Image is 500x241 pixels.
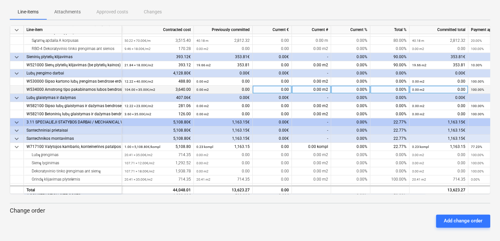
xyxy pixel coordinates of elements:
div: Add change order [444,217,482,225]
div: 0.00% [370,86,409,94]
small: 12.22 × 40.00€ / m2 [125,80,153,83]
small: 3.60 × 35.00€ / m2 [125,112,151,116]
span: keyboard_arrow_down [13,94,21,102]
div: 5,108.80€ [122,126,194,135]
div: 0.00 [253,167,292,175]
div: 0.00 m2 [292,61,331,69]
span: keyboard_arrow_down [13,135,21,143]
div: 0.00€ [253,53,292,61]
div: W582100 Betoninių lubų glaistymas ir dažymas bendrose erdvėse [26,110,119,118]
small: 40.18 m [412,39,424,42]
small: 100.00% [471,112,484,116]
div: 0.00 kompl [292,143,331,151]
div: Current # [292,26,331,34]
div: 0.00€ [253,94,292,102]
div: 0.00% [370,102,409,110]
div: W717100 Valytojos kambario, konteinerinės patalpos įrengimas [26,143,119,151]
small: 100.00% [471,80,484,83]
span: keyboard_arrow_down [13,143,21,151]
div: Santechniniai prietaisai [26,126,119,135]
small: 20.41 m2 [412,178,426,181]
div: 5,108.80€ [122,118,194,126]
div: 0.00% [331,102,370,110]
small: 0.00 m2 [412,112,425,116]
div: 448.80 [196,184,250,192]
div: 0.00 [253,45,292,53]
div: 0.00 [253,186,292,194]
div: 0.00% [331,94,370,102]
small: 0.00 m2 [412,153,424,157]
div: 0.00 [196,102,250,110]
div: 393.12€ [122,53,194,61]
div: W534000 Amstrong tipo pakabinamos lubos bendrose erdvėse 600x600 mm [26,86,119,94]
div: 2,812.32 [412,37,465,45]
div: 22.77% [370,135,409,143]
div: 0.00 [412,45,465,53]
div: 448.80 [412,184,465,192]
span: keyboard_arrow_down [13,26,21,34]
div: 0.00% [370,151,409,159]
small: 0.00 m2 [412,161,424,165]
small: 0.00 m2 [412,104,425,108]
div: 1,163.15€ [194,126,253,135]
div: 0.00 m2 [292,110,331,118]
div: 0.00 [196,77,250,86]
small: 20.00% [471,39,482,42]
div: 0.00 [253,184,292,192]
div: Lubų glaistymas ir dažymas [26,94,119,102]
div: W530000 Gipso kartono lubų įrengimas bendrose erdvėse [26,77,119,86]
div: 0.00 [412,151,465,159]
small: 0.00 m2 [412,80,425,83]
div: 0.00 [253,151,292,159]
div: 126.00 [125,110,191,118]
small: 0.00 m2 [412,47,424,51]
small: 100.00% [471,161,484,165]
div: 0.00€ [194,94,253,102]
small: 107.71 × 12.00€ / m2 [125,161,155,165]
div: 0.00 [412,159,465,167]
div: Committed total [409,26,468,34]
div: 0.00 m2 [292,167,331,175]
div: 714.35 [196,175,250,184]
small: 20.41 m2 [196,178,210,181]
p: Change order [10,207,490,215]
div: 0.00% [331,135,370,143]
small: 0.00 m2 [196,169,208,173]
div: 3,515.40 [125,37,191,45]
div: 13,623.27 [409,186,468,194]
div: 22.77% [370,118,409,126]
div: 0.00% [331,175,370,184]
p: Attachments [54,8,81,15]
small: 100.00% [471,169,484,173]
div: 0.00 [196,159,250,167]
div: 0.00 m2 [292,102,331,110]
div: 0.00% [331,110,370,118]
div: Total % [370,26,409,34]
div: 0.00% [370,110,409,118]
div: 714.35 [125,175,191,184]
div: 0.00 m2 [292,77,331,86]
small: 104.00 × 35.00€ / m2 [125,88,155,91]
div: 80.00% [370,37,409,45]
div: 44,048.01 [125,186,191,195]
div: 0.00 [196,167,250,175]
div: 0.00 [412,110,465,118]
div: 3,640.00 [125,86,191,94]
div: 714.35 [412,175,465,184]
small: 0.00 m2 [196,88,209,91]
div: 100.00% [370,184,409,192]
small: 0.00 m2 [196,161,208,165]
small: 9.46 × 18.00€ / m2 [125,47,151,51]
div: 0.00 m2 [292,159,331,167]
div: 0.00 [412,167,465,175]
div: 1,163.15€ [409,135,468,143]
div: W582100 Gipso lubų glaistymas ir dažymas bendrose erdvėse [26,102,119,110]
div: 13,623.27 [196,186,250,195]
div: Lubų įrengimas [26,151,119,159]
button: Add change order [436,215,490,228]
div: 170.28 [125,45,191,53]
small: 20.41 × 35.00€ / m2 [125,178,153,181]
small: 0.23 kompl [412,145,429,149]
div: Lubų įrengimo darbai [26,69,119,77]
div: 0.00% [370,45,409,53]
